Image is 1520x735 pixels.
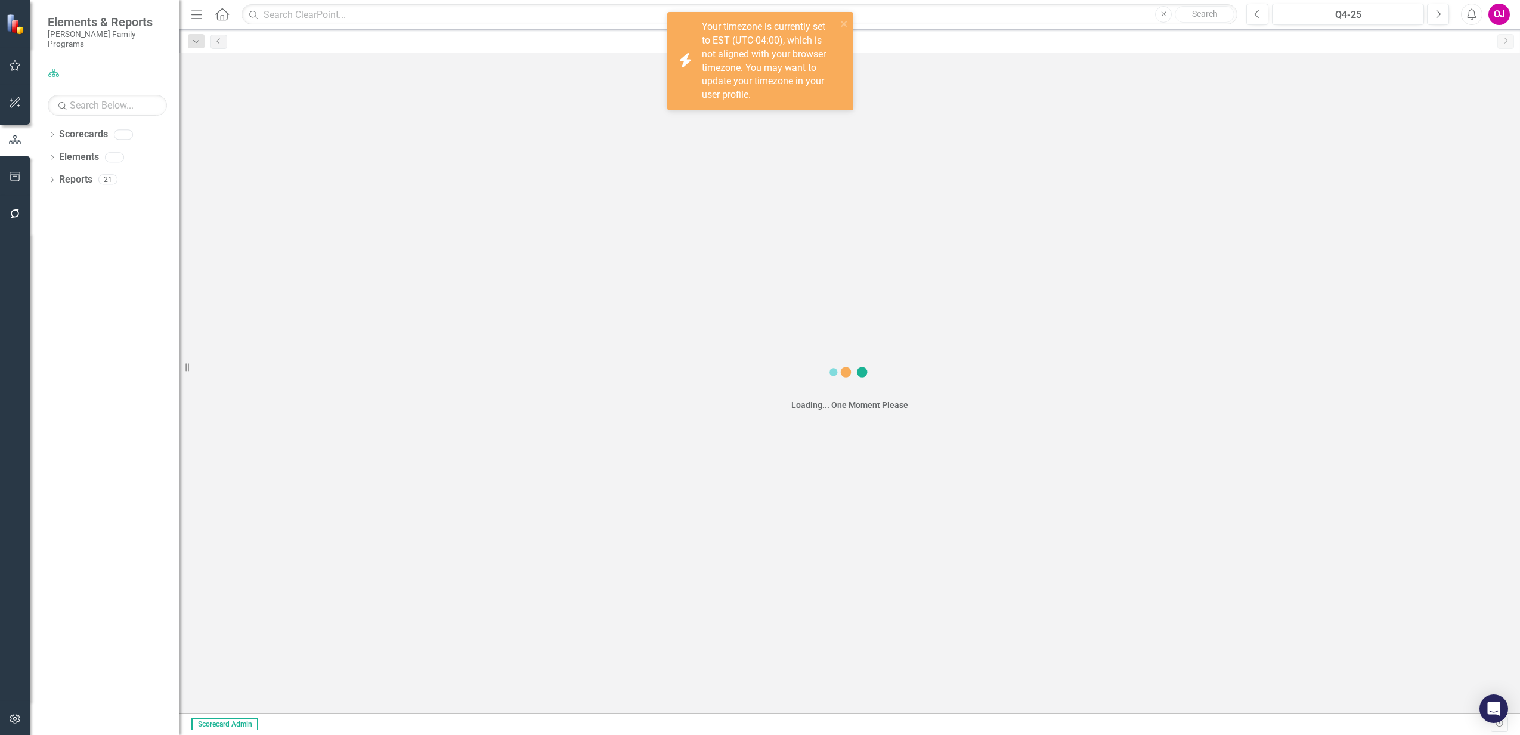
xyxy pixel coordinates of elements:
[702,20,837,102] div: Your timezone is currently set to EST (UTC-04:00), which is not aligned with your browser timezon...
[98,175,117,185] div: 21
[1488,4,1510,25] button: OJ
[1276,8,1420,22] div: Q4-25
[59,173,92,187] a: Reports
[48,29,167,49] small: [PERSON_NAME] Family Programs
[48,15,167,29] span: Elements & Reports
[191,718,258,730] span: Scorecard Admin
[6,14,27,35] img: ClearPoint Strategy
[48,95,167,116] input: Search Below...
[1479,694,1508,723] div: Open Intercom Messenger
[1192,9,1218,18] span: Search
[59,150,99,164] a: Elements
[242,4,1237,25] input: Search ClearPoint...
[1272,4,1424,25] button: Q4-25
[59,128,108,141] a: Scorecards
[1175,6,1234,23] button: Search
[840,17,849,30] button: close
[791,399,908,411] div: Loading... One Moment Please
